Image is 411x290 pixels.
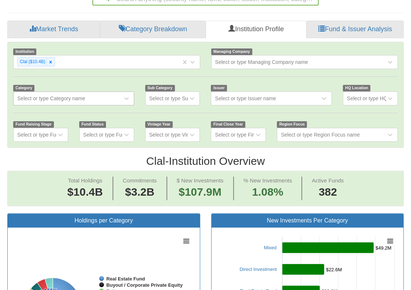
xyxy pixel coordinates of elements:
span: 382 [312,184,344,200]
h3: New Investments Per Category [217,217,398,224]
div: Select or type Final Close Year name [215,131,299,138]
span: $ New Investments [177,177,224,184]
div: Select or type Category name [17,95,85,102]
span: Final Close Year [211,121,245,127]
span: Issuer [211,85,227,91]
a: Fund & Issuer Analysis [307,21,404,38]
h3: Holdings per Category [13,217,194,224]
a: Institution Profile [206,21,307,38]
tspan: $22.6M [326,267,342,272]
tspan: Real Estate Fund [106,276,145,282]
div: Select or type Region Focus name [281,131,360,138]
div: Select or type Vintage Year name [149,131,225,138]
div: Select or type Issuer name [215,95,276,102]
div: Select or type Fund Raising Stage name [17,131,109,138]
span: HQ Location [343,85,370,91]
a: Market Trends [7,21,100,38]
span: Fund Raising Stage [13,121,54,127]
span: Sub Category [145,85,175,91]
div: Select or type Sub Category name [149,95,228,102]
span: Active Funds [312,177,344,184]
span: Commitments [123,177,157,184]
a: Mixed [264,245,277,250]
span: $3.2B [125,186,154,198]
span: Institution [13,48,36,55]
div: Select or type Managing Company name [215,58,308,66]
span: Fund Status [79,121,106,127]
span: Category [13,85,34,91]
span: Managing Company [211,48,252,55]
span: $10.4B [67,186,103,198]
span: $107.9M [179,186,221,198]
span: Vintage Year [145,121,173,127]
h2: Clal - Institution Overview [7,155,404,167]
tspan: Buyout / Corporate Private Equity [106,282,183,288]
span: Region Focus [277,121,307,127]
span: % New Investments [243,177,292,184]
div: Clal ($10.4B) [18,58,46,66]
span: 1.08% [243,184,292,200]
a: Direct Investment [240,267,277,272]
a: Category Breakdown [100,21,206,38]
div: Select or type Fund Status name [83,131,158,138]
span: Total Holdings [68,177,102,184]
tspan: $49.2M [375,245,391,251]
